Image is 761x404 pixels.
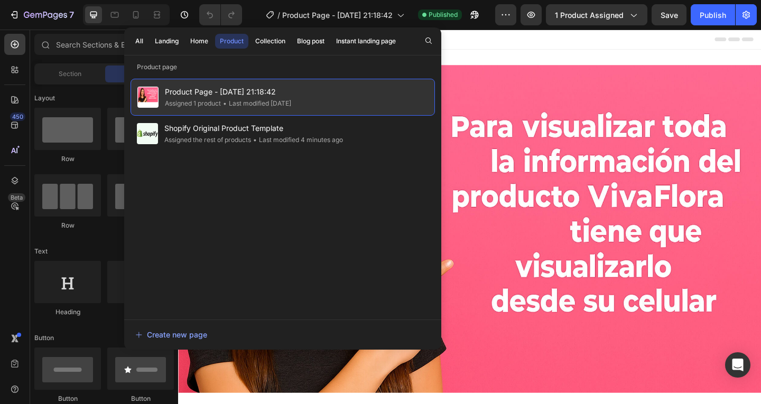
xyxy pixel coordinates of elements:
[220,36,244,46] div: Product
[725,352,750,378] div: Open Intercom Messenger
[34,307,101,317] div: Heading
[34,154,101,164] div: Row
[135,329,207,340] div: Create new page
[34,93,55,103] span: Layout
[107,221,174,230] div: Row
[59,69,81,79] span: Section
[10,112,25,121] div: 450
[164,122,343,135] span: Shopify Original Product Template
[223,99,227,107] span: •
[107,394,174,403] div: Button
[297,36,324,46] div: Blog post
[661,11,678,20] span: Save
[331,34,401,49] button: Instant landing page
[107,307,174,317] div: Text Block
[221,98,291,109] div: Last modified [DATE]
[69,8,74,21] p: 7
[34,247,48,256] span: Text
[253,136,257,144] span: •
[652,4,686,25] button: Save
[251,135,343,145] div: Last modified 4 minutes ago
[336,36,396,46] div: Instant landing page
[277,10,280,21] span: /
[555,10,624,21] span: 1 product assigned
[164,135,251,145] div: Assigned the rest of products
[34,394,101,403] div: Button
[250,34,290,49] button: Collection
[34,34,174,55] input: Search Sections & Elements
[185,34,213,49] button: Home
[178,30,761,404] iframe: Design area
[107,154,174,164] div: Row
[190,36,208,46] div: Home
[292,34,329,49] button: Blog post
[282,10,393,21] span: Product Page - [DATE] 21:18:42
[199,4,242,25] div: Undo/Redo
[34,221,101,230] div: Row
[124,62,441,72] p: Product page
[135,324,431,345] button: Create new page
[165,86,291,98] span: Product Page - [DATE] 21:18:42
[429,10,458,20] span: Published
[8,193,25,202] div: Beta
[700,10,726,21] div: Publish
[4,4,79,25] button: 7
[255,36,285,46] div: Collection
[215,34,248,49] button: Product
[34,333,54,343] span: Button
[546,4,647,25] button: 1 product assigned
[691,4,735,25] button: Publish
[165,98,221,109] div: Assigned 1 product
